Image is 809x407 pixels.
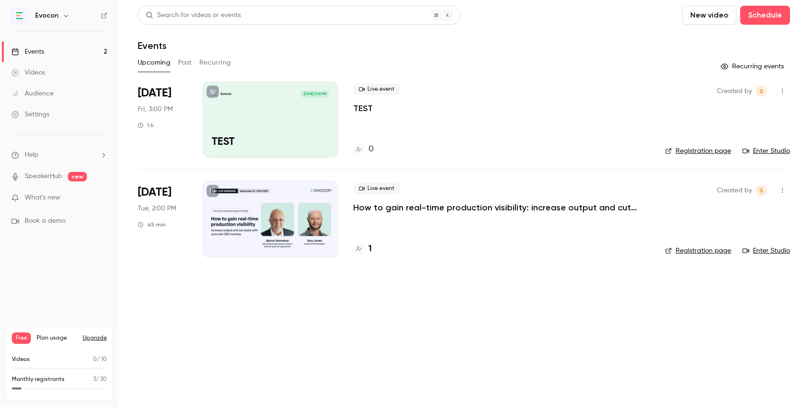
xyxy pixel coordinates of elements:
div: Events [11,47,44,57]
span: Created by [717,85,752,97]
a: How to gain real-time production visibility: increase output and cut waste with accurate OEE trac... [353,202,638,213]
a: SpeakerHub [25,171,62,181]
button: Upgrade [83,334,107,342]
p: TEST [212,136,329,149]
div: Settings [11,110,49,119]
div: Sep 12 Fri, 8:00 AM (America/New York) [138,82,188,158]
span: 3 [93,377,96,382]
a: 0 [353,143,374,156]
div: Videos [11,68,45,77]
span: Anna-Liisa Staskevits [756,185,767,196]
a: Registration page [665,246,731,256]
h1: Events [138,40,167,51]
a: 1 [353,243,372,256]
span: Created by [717,185,752,196]
span: Fri, 3:00 PM [138,104,173,114]
span: 0 [93,357,97,362]
p: Videos [12,355,30,364]
span: Plan usage [37,334,77,342]
button: New video [682,6,736,25]
span: S [760,85,763,97]
div: Sep 23 Tue, 2:00 PM (Europe/Tallinn) [138,181,188,257]
h4: 1 [368,243,372,256]
h6: Evocon [35,11,58,20]
span: Help [25,150,38,160]
button: Past [178,55,192,70]
p: / 30 [93,375,107,384]
h4: 0 [368,143,374,156]
iframe: Noticeable Trigger [96,194,107,202]
a: TEST [353,103,373,114]
span: new [68,172,87,181]
div: Audience [11,89,54,98]
img: Evocon [12,8,27,23]
span: Book a demo [25,216,66,226]
button: Schedule [740,6,790,25]
div: Search for videos or events [146,10,241,20]
span: Live event [353,84,400,95]
li: help-dropdown-opener [11,150,107,160]
button: Upcoming [138,55,170,70]
span: Live event [353,183,400,194]
div: 45 min [138,221,166,228]
a: Registration page [665,146,731,156]
a: Enter Studio [743,146,790,156]
button: Recurring events [716,59,790,74]
p: Evocon [221,92,231,96]
span: What's new [25,193,60,203]
div: 1 h [138,122,154,129]
span: Anna-Liisa Staskevits [756,85,767,97]
button: Recurring [199,55,231,70]
span: S [760,185,763,196]
span: [DATE] 3:00 PM [301,91,329,97]
a: TESTEvocon[DATE] 3:00 PMTEST [203,82,338,158]
span: [DATE] [138,185,171,200]
span: [DATE] [138,85,171,101]
span: Free [12,332,31,344]
p: / 10 [93,355,107,364]
p: Monthly registrants [12,375,65,384]
a: Enter Studio [743,246,790,256]
span: Tue, 2:00 PM [138,204,176,213]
